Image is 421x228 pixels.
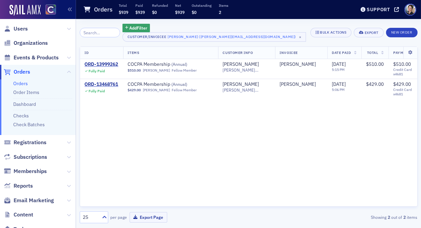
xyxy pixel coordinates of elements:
span: Content [14,211,33,218]
span: Events & Products [14,54,59,61]
span: Organizations [14,39,48,47]
a: [PERSON_NAME] [280,61,316,68]
span: Email Marketing [14,197,54,204]
time: 5:06 PM [332,87,345,92]
span: ( Annual ) [172,61,188,67]
span: [DATE] [332,61,346,67]
a: [PERSON_NAME] [280,81,316,88]
img: SailAMX [45,4,56,15]
span: × [298,34,304,40]
span: $939 [175,9,185,15]
span: ID [85,50,89,55]
img: SailAMX [9,5,41,16]
p: Items [219,3,228,8]
span: Credit Card x4681 [393,88,413,96]
div: 25 [83,214,98,221]
a: Subscriptions [4,153,47,161]
span: $429.00 [393,81,411,87]
div: Fellow Member [172,68,197,73]
a: Memberships [4,168,47,175]
a: ORD-13468761 [85,81,118,88]
p: Net [175,3,185,8]
span: Registrations [14,139,46,146]
span: Reports [14,182,33,190]
span: $510.00 [366,61,384,67]
a: COCPA Membership (Annual) [128,61,213,68]
span: Payments [393,50,413,55]
a: COCPA Membership (Annual) [128,81,213,88]
p: Refunded [152,3,168,8]
button: Export Page [130,212,167,223]
span: $429.00 [366,81,384,87]
span: Customer Info [223,50,253,55]
span: Subscriptions [14,153,47,161]
a: [PERSON_NAME] [143,68,170,73]
button: AddFilter [122,24,150,32]
a: [PERSON_NAME] [143,88,170,92]
span: [PERSON_NAME][EMAIL_ADDRESS][DOMAIN_NAME] [223,68,270,73]
p: Total [119,3,128,8]
a: New Order [386,29,418,35]
span: Orders [14,68,30,76]
a: Order Items [13,89,39,95]
p: Outstanding [192,3,212,8]
a: Content [4,211,33,218]
div: Bulk Actions [320,31,346,34]
div: Customer/Invoicee [128,35,167,39]
span: Users [14,25,28,33]
span: 2 [219,9,221,15]
span: Items [128,50,139,55]
span: COCPA Membership [128,61,213,68]
a: ORD-13999262 [85,61,118,68]
span: Memberships [14,168,47,175]
button: Customer/Invoicee[PERSON_NAME] ([PERSON_NAME][EMAIL_ADDRESS][DOMAIN_NAME])× [122,32,306,42]
span: $939 [135,9,145,15]
span: Date Paid [332,50,351,55]
span: COCPA Membership [128,81,213,88]
a: View Homepage [41,4,56,16]
a: Dashboard [13,101,36,107]
a: Events & Products [4,54,59,61]
span: $429.00 [128,88,141,92]
a: Reports [4,182,33,190]
a: [PERSON_NAME] [223,81,259,88]
span: Credit Card x4681 [393,68,413,76]
a: Orders [4,68,30,76]
strong: 2 [402,214,407,220]
div: Fellow Member [172,88,197,92]
a: Check Batches [13,121,45,128]
span: $0 [152,9,157,15]
a: Orders [13,80,28,87]
a: Email Marketing [4,197,54,204]
span: Total [367,50,378,55]
a: Organizations [4,39,48,47]
p: Paid [135,3,145,8]
label: per page [111,214,127,220]
span: $510.00 [128,68,141,73]
a: Users [4,25,28,33]
span: Susan Gonzales [280,81,323,88]
time: 5:15 PM [332,67,345,72]
button: New Order [386,28,418,37]
div: Fully Paid [89,89,105,93]
div: Fully Paid [89,69,105,73]
span: Invoicee [280,50,298,55]
div: Export [365,31,379,35]
button: Bulk Actions [310,28,351,37]
span: Profile [404,4,416,16]
span: [DATE] [332,81,346,87]
span: $0 [192,9,196,15]
span: $510.00 [393,61,411,67]
span: [PERSON_NAME][EMAIL_ADDRESS][DOMAIN_NAME] [223,88,270,93]
a: Registrations [4,139,46,146]
div: Support [367,6,390,13]
strong: 2 [387,214,391,220]
a: [PERSON_NAME] [223,61,259,68]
